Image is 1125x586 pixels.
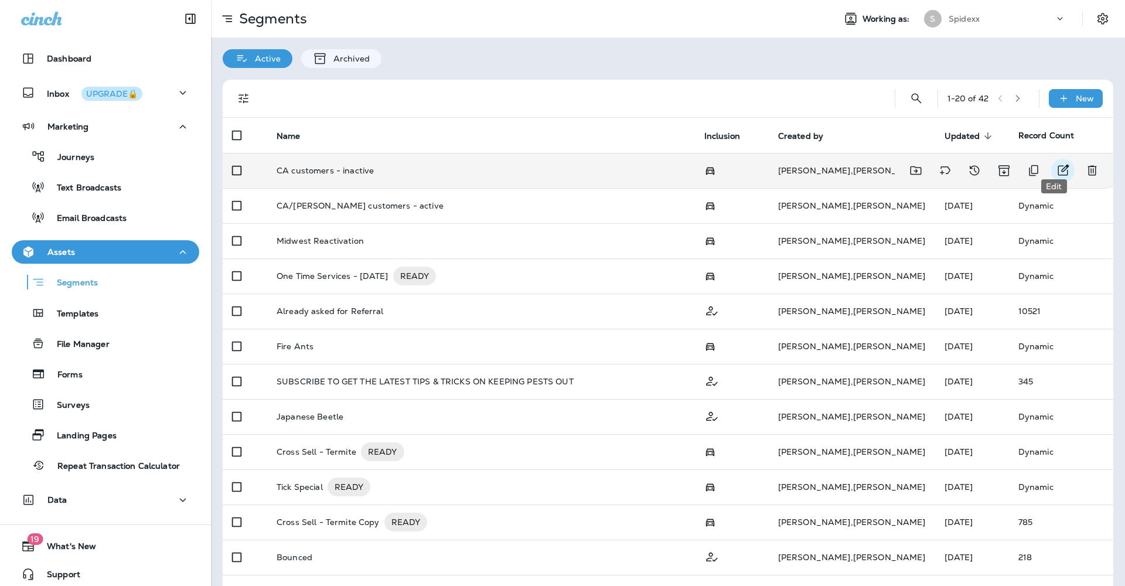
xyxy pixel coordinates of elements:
span: Customer Only [704,375,720,386]
td: 10521 [1009,294,1113,329]
span: Possession [704,235,716,246]
span: READY [361,446,404,458]
p: Bounced [277,553,312,562]
button: Dashboard [12,47,199,70]
p: Assets [47,247,75,257]
span: Created by [778,131,823,141]
span: Possession [704,270,716,281]
span: Customer Only [704,551,720,561]
p: Archived [328,54,370,63]
span: READY [384,516,428,528]
button: Segments [12,270,199,295]
span: Customer Only [704,410,720,421]
p: Email Broadcasts [45,213,127,224]
p: Forms [46,370,83,381]
div: S [924,10,942,28]
button: Duplicate Segment [1022,159,1045,182]
td: [PERSON_NAME] , [PERSON_NAME] [769,505,935,540]
td: Dynamic [1009,399,1113,434]
span: READY [393,270,437,282]
button: View Changelog [963,159,986,182]
div: READY [384,513,428,532]
td: [PERSON_NAME] , [PERSON_NAME] [769,540,935,575]
button: Search Segments [905,87,928,110]
p: Landing Pages [45,431,117,442]
span: Created by [778,131,838,141]
td: [DATE] [935,188,1009,223]
td: [PERSON_NAME] , [PERSON_NAME] [769,153,935,188]
td: Dynamic [1009,469,1113,505]
button: Surveys [12,392,199,417]
td: [PERSON_NAME] , [PERSON_NAME] [769,469,935,505]
span: Inclusion [704,131,740,141]
button: File Manager [12,331,199,356]
td: Dynamic [1009,434,1113,469]
td: [PERSON_NAME] , [PERSON_NAME] [769,364,935,399]
div: Edit [1041,179,1067,193]
button: Data [12,488,199,512]
td: [DATE] [935,540,1009,575]
button: Settings [1092,8,1113,29]
p: Journeys [46,152,94,163]
td: [DATE] [935,399,1009,434]
td: [DATE] [935,469,1009,505]
p: Segments [45,278,98,289]
button: Forms [12,362,199,386]
div: UPGRADE🔒 [86,90,138,98]
td: Dynamic [1009,223,1113,258]
span: Inclusion [704,131,755,141]
p: Already asked for Referral [277,306,384,316]
span: Possession [704,340,716,351]
button: Marketing [12,115,199,138]
button: Move to folder [904,159,928,182]
p: Text Broadcasts [45,183,121,194]
button: UPGRADE🔒 [81,87,142,101]
td: [PERSON_NAME] , [PERSON_NAME] [769,223,935,258]
span: Name [277,131,301,141]
button: Text Broadcasts [12,175,199,199]
p: Japanese Beetle [277,412,343,421]
p: Cross Sell - Termite Copy [277,513,380,532]
td: [DATE] [935,258,1009,294]
span: Possession [704,481,716,492]
span: Possession [704,165,716,175]
button: Assets [12,240,199,264]
button: Collapse Sidebar [174,7,207,30]
div: READY [393,267,437,285]
div: READY [328,478,371,496]
p: Active [249,54,281,63]
p: Tick Special [277,478,323,496]
span: What's New [35,541,96,556]
td: [DATE] [935,223,1009,258]
p: Segments [234,10,307,28]
p: New [1076,94,1094,103]
p: Cross Sell - Termite [277,442,356,461]
button: Delete [1080,159,1104,182]
p: SUBSCRIBE TO GET THE LATEST TIPS & TRICKS ON KEEPING PESTS OUT [277,377,574,386]
span: Possession [704,446,716,456]
span: Customer Only [704,305,720,315]
p: Midwest Reactivation [277,236,364,246]
td: [PERSON_NAME] , [PERSON_NAME] [769,188,935,223]
p: CA customers - inactive [277,166,374,175]
p: File Manager [45,339,110,350]
span: Support [35,570,80,584]
button: InboxUPGRADE🔒 [12,81,199,104]
span: Record Count [1018,130,1075,141]
p: Surveys [45,400,90,411]
span: Possession [704,200,716,210]
p: Inbox [47,87,142,99]
p: Fire Ants [277,342,313,351]
td: 785 [1009,505,1113,540]
td: [DATE] [935,505,1009,540]
td: [PERSON_NAME] , [PERSON_NAME] [769,329,935,364]
p: Templates [45,309,98,320]
p: Marketing [47,122,88,131]
button: 19What's New [12,534,199,558]
p: One Time Services - [DATE] [277,267,388,285]
td: Dynamic [1009,258,1113,294]
span: Possession [704,516,716,527]
span: 19 [27,533,43,545]
div: 1 - 20 of 42 [947,94,988,103]
td: [PERSON_NAME] , [PERSON_NAME] [769,294,935,329]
